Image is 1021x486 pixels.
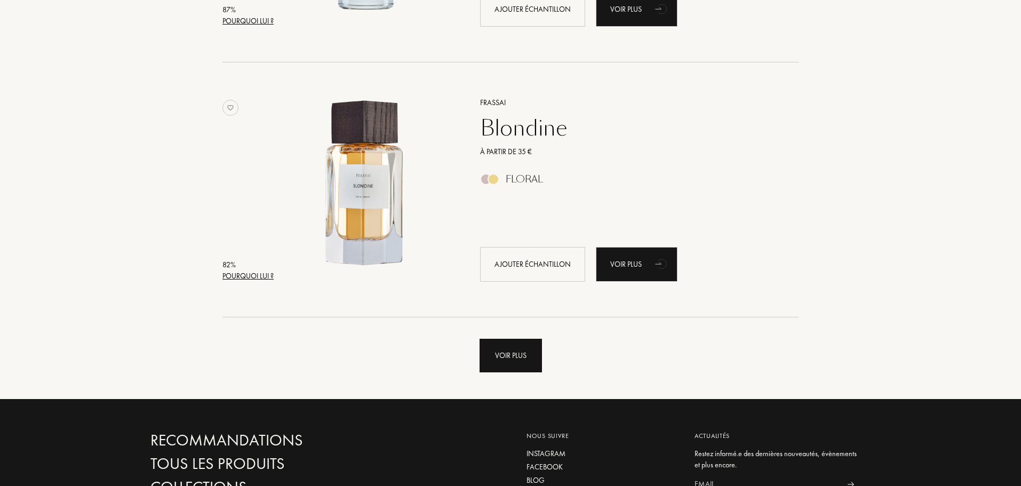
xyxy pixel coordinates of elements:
[150,431,380,450] a: Recommandations
[222,4,274,15] div: 87 %
[222,100,238,116] img: no_like_p.png
[222,15,274,27] div: Pourquoi lui ?
[596,247,677,282] a: Voir plusanimation
[480,247,585,282] div: Ajouter échantillon
[150,455,380,473] a: Tous les produits
[527,431,679,441] div: Nous suivre
[527,461,679,473] a: Facebook
[651,253,673,274] div: animation
[596,247,677,282] div: Voir plus
[472,146,783,157] a: À partir de 35 €
[277,84,464,293] a: Blondine Frassai
[472,177,783,188] a: Floral
[480,339,542,372] div: Voir plus
[506,173,543,185] div: Floral
[695,431,863,441] div: Actualités
[695,448,863,471] div: Restez informé.e des dernières nouveautés, évènements et plus encore.
[472,97,783,108] a: Frassai
[527,448,679,459] a: Instagram
[222,270,274,282] div: Pourquoi lui ?
[222,259,274,270] div: 82 %
[527,475,679,486] a: Blog
[472,115,783,141] a: Blondine
[277,95,455,273] img: Blondine Frassai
